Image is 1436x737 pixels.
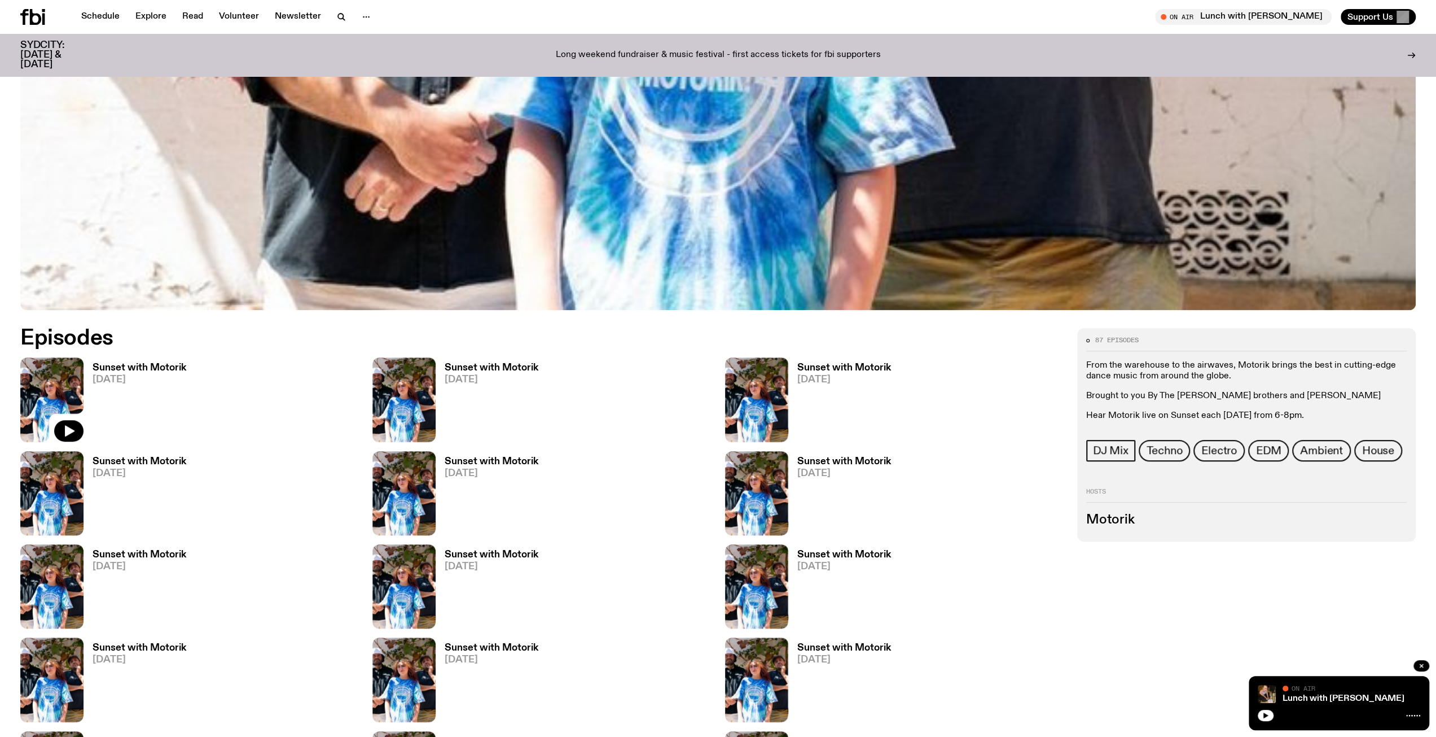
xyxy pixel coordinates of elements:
[725,638,788,722] img: Andrew, Reenie, and Pat stand in a row, smiling at the camera, in dappled light with a vine leafe...
[93,469,186,478] span: [DATE]
[788,550,891,629] a: Sunset with Motorik[DATE]
[1201,444,1237,457] span: Electro
[445,655,538,665] span: [DATE]
[436,550,538,629] a: Sunset with Motorik[DATE]
[797,550,891,560] h3: Sunset with Motorik
[1300,444,1343,457] span: Ambient
[84,457,186,535] a: Sunset with Motorik[DATE]
[372,638,436,722] img: Andrew, Reenie, and Pat stand in a row, smiling at the camera, in dappled light with a vine leafe...
[20,638,84,722] img: Andrew, Reenie, and Pat stand in a row, smiling at the camera, in dappled light with a vine leafe...
[445,457,538,466] h3: Sunset with Motorik
[1086,391,1407,402] p: Brought to you By The [PERSON_NAME] brothers and [PERSON_NAME]
[93,375,186,385] span: [DATE]
[1354,440,1402,461] a: House
[436,457,538,535] a: Sunset with Motorik[DATE]
[556,50,881,60] p: Long weekend fundraiser & music festival - first access tickets for fbi supporters
[175,9,210,25] a: Read
[445,375,538,385] span: [DATE]
[93,457,186,466] h3: Sunset with Motorik
[93,550,186,560] h3: Sunset with Motorik
[1292,684,1315,692] span: On Air
[797,655,891,665] span: [DATE]
[1139,440,1191,461] a: Techno
[93,363,186,373] h3: Sunset with Motorik
[1093,444,1128,457] span: DJ Mix
[1341,9,1416,25] button: Support Us
[788,363,891,442] a: Sunset with Motorik[DATE]
[84,363,186,442] a: Sunset with Motorik[DATE]
[1347,12,1393,22] span: Support Us
[129,9,173,25] a: Explore
[445,643,538,653] h3: Sunset with Motorik
[797,643,891,653] h3: Sunset with Motorik
[1086,440,1135,461] a: DJ Mix
[20,451,84,535] img: Andrew, Reenie, and Pat stand in a row, smiling at the camera, in dappled light with a vine leafe...
[797,375,891,385] span: [DATE]
[445,550,538,560] h3: Sunset with Motorik
[372,357,436,442] img: Andrew, Reenie, and Pat stand in a row, smiling at the camera, in dappled light with a vine leafe...
[84,643,186,722] a: Sunset with Motorik[DATE]
[725,451,788,535] img: Andrew, Reenie, and Pat stand in a row, smiling at the camera, in dappled light with a vine leafe...
[93,643,186,653] h3: Sunset with Motorik
[1086,411,1407,421] p: Hear Motorik live on Sunset each [DATE] from 6-8pm.
[93,562,186,572] span: [DATE]
[445,469,538,478] span: [DATE]
[788,643,891,722] a: Sunset with Motorik[DATE]
[797,457,891,466] h3: Sunset with Motorik
[20,544,84,629] img: Andrew, Reenie, and Pat stand in a row, smiling at the camera, in dappled light with a vine leafe...
[1256,444,1281,457] span: EDM
[74,9,126,25] a: Schedule
[445,562,538,572] span: [DATE]
[93,655,186,665] span: [DATE]
[445,363,538,373] h3: Sunset with Motorik
[797,562,891,572] span: [DATE]
[725,357,788,442] img: Andrew, Reenie, and Pat stand in a row, smiling at the camera, in dappled light with a vine leafe...
[1086,360,1407,382] p: From the warehouse to the airwaves, Motorik brings the best in cutting-edge dance music from arou...
[84,550,186,629] a: Sunset with Motorik[DATE]
[725,544,788,629] img: Andrew, Reenie, and Pat stand in a row, smiling at the camera, in dappled light with a vine leafe...
[372,451,436,535] img: Andrew, Reenie, and Pat stand in a row, smiling at the camera, in dappled light with a vine leafe...
[1086,489,1407,502] h2: Hosts
[1086,514,1407,526] h3: Motorik
[268,9,328,25] a: Newsletter
[212,9,266,25] a: Volunteer
[1283,694,1404,703] a: Lunch with [PERSON_NAME]
[436,643,538,722] a: Sunset with Motorik[DATE]
[1248,440,1289,461] a: EDM
[1095,337,1139,343] span: 87 episodes
[372,544,436,629] img: Andrew, Reenie, and Pat stand in a row, smiling at the camera, in dappled light with a vine leafe...
[1147,444,1183,457] span: Techno
[1258,685,1276,703] img: SLC lunch cover
[788,457,891,535] a: Sunset with Motorik[DATE]
[797,469,891,478] span: [DATE]
[20,41,93,69] h3: SYDCITY: [DATE] & [DATE]
[20,328,946,348] h2: Episodes
[1155,9,1332,25] button: On AirLunch with [PERSON_NAME]
[1292,440,1351,461] a: Ambient
[20,357,84,442] img: Andrew, Reenie, and Pat stand in a row, smiling at the camera, in dappled light with a vine leafe...
[1193,440,1245,461] a: Electro
[436,363,538,442] a: Sunset with Motorik[DATE]
[797,363,891,373] h3: Sunset with Motorik
[1362,444,1394,457] span: House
